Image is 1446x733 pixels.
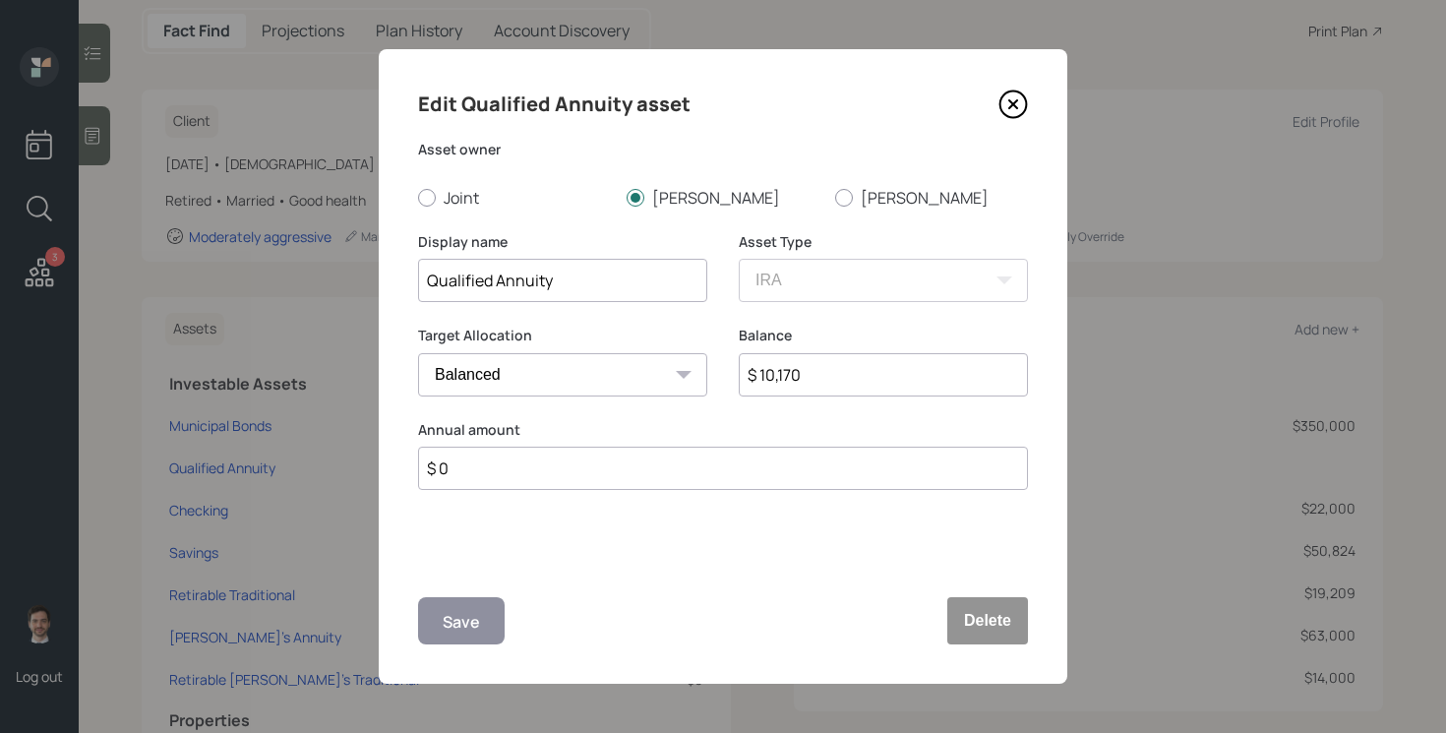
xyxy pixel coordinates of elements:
[627,187,819,209] label: [PERSON_NAME]
[443,609,480,636] div: Save
[418,187,611,209] label: Joint
[739,326,1028,345] label: Balance
[418,326,707,345] label: Target Allocation
[739,232,1028,252] label: Asset Type
[418,232,707,252] label: Display name
[418,89,691,120] h4: Edit Qualified Annuity asset
[947,597,1028,644] button: Delete
[418,140,1028,159] label: Asset owner
[418,597,505,644] button: Save
[418,420,1028,440] label: Annual amount
[835,187,1028,209] label: [PERSON_NAME]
